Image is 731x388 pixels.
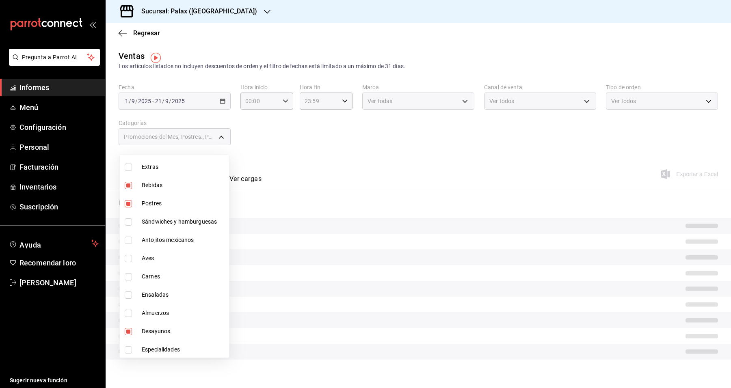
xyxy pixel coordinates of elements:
[151,53,161,63] img: Marcador de información sobre herramientas
[142,182,162,188] font: Bebidas
[142,310,169,316] font: Almuerzos
[142,255,154,261] font: Aves
[142,237,194,243] font: Antojitos mexicanos
[142,273,160,280] font: Carnes
[142,328,172,334] font: Desayunos.
[142,200,162,207] font: Postres
[142,164,158,170] font: Extras
[142,218,217,225] font: Sándwiches y hamburguesas
[142,291,169,298] font: Ensaladas
[142,346,180,353] font: Especialidades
